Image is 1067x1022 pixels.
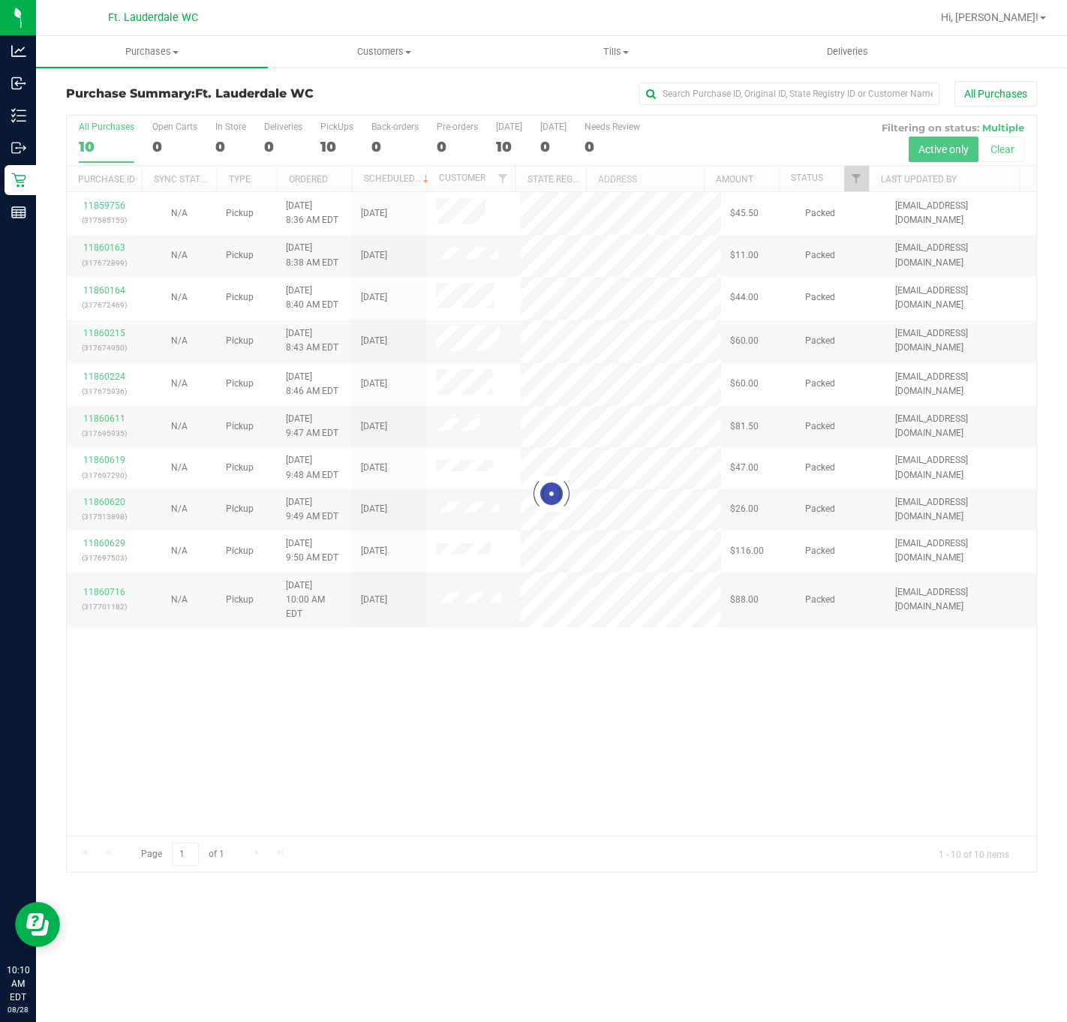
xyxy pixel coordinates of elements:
inline-svg: Retail [11,173,26,188]
a: Tills [500,36,732,68]
p: 08/28 [7,1004,29,1015]
a: Purchases [36,36,268,68]
p: 10:10 AM EDT [7,963,29,1004]
span: Ft. Lauderdale WC [108,11,198,24]
inline-svg: Inbound [11,76,26,91]
span: Ft. Lauderdale WC [195,86,314,101]
a: Deliveries [732,36,963,68]
span: Deliveries [807,45,888,59]
h3: Purchase Summary: [66,87,389,101]
inline-svg: Outbound [11,140,26,155]
inline-svg: Analytics [11,44,26,59]
input: Search Purchase ID, Original ID, State Registry ID or Customer Name... [639,83,939,105]
a: Customers [268,36,500,68]
span: Purchases [36,45,268,59]
inline-svg: Inventory [11,108,26,123]
button: All Purchases [954,81,1037,107]
inline-svg: Reports [11,205,26,220]
span: Customers [269,45,499,59]
span: Hi, [PERSON_NAME]! [941,11,1038,23]
span: Tills [500,45,731,59]
iframe: Resource center [15,902,60,947]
